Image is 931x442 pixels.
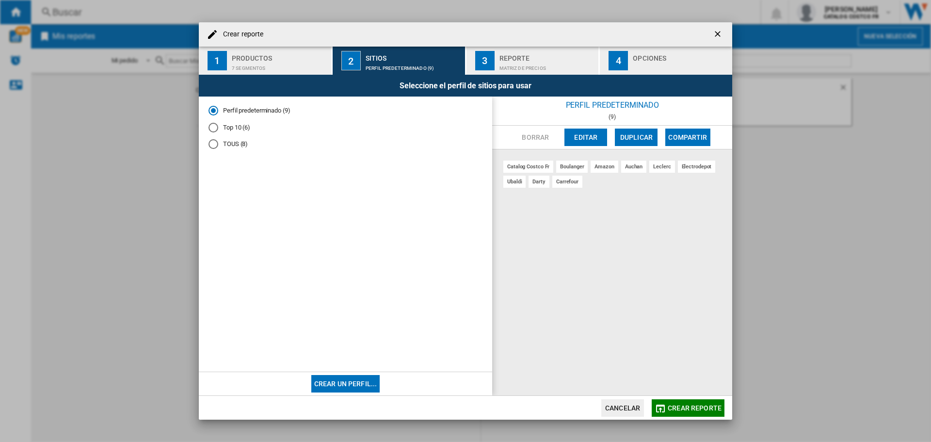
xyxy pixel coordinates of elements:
[341,51,361,70] div: 2
[633,50,728,61] div: Opciones
[552,176,582,188] div: carrefour
[600,47,732,75] button: 4 Opciones
[199,75,732,97] div: Seleccione el perfil de sitios para usar
[209,123,482,132] md-radio-button: Top 10 (6)
[514,129,557,146] button: Borrar
[232,50,327,61] div: Productos
[232,61,327,71] div: 7 segmentos
[499,61,595,71] div: Matriz de precios
[713,29,724,41] ng-md-icon: getI18NText('BUTTONS.CLOSE_DIALOG')
[366,50,461,61] div: Sitios
[615,129,658,146] button: Duplicar
[333,47,466,75] button: 2 Sitios Perfil predeterminado (9)
[209,106,482,115] md-radio-button: Perfil predeterminado (9)
[649,161,674,173] div: leclerc
[601,399,644,417] button: Cancelar
[475,51,495,70] div: 3
[652,399,724,417] button: Crear reporte
[492,114,732,120] div: (9)
[366,61,461,71] div: Perfil predeterminado (9)
[466,47,600,75] button: 3 Reporte Matriz de precios
[503,161,553,173] div: catalog costco fr
[621,161,646,173] div: auchan
[668,404,722,412] span: Crear reporte
[503,176,526,188] div: ubaldi
[492,97,732,114] div: Perfil predeterminado
[311,375,380,393] button: Crear un perfil...
[564,129,607,146] button: Editar
[665,129,710,146] button: Compartir
[208,51,227,70] div: 1
[199,47,332,75] button: 1 Productos 7 segmentos
[678,161,716,173] div: electrodepot
[609,51,628,70] div: 4
[709,25,728,44] button: getI18NText('BUTTONS.CLOSE_DIALOG')
[556,161,588,173] div: boulanger
[209,140,482,149] md-radio-button: TOUS (8)
[499,50,595,61] div: Reporte
[218,30,263,39] h4: Crear reporte
[529,176,549,188] div: darty
[591,161,618,173] div: amazon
